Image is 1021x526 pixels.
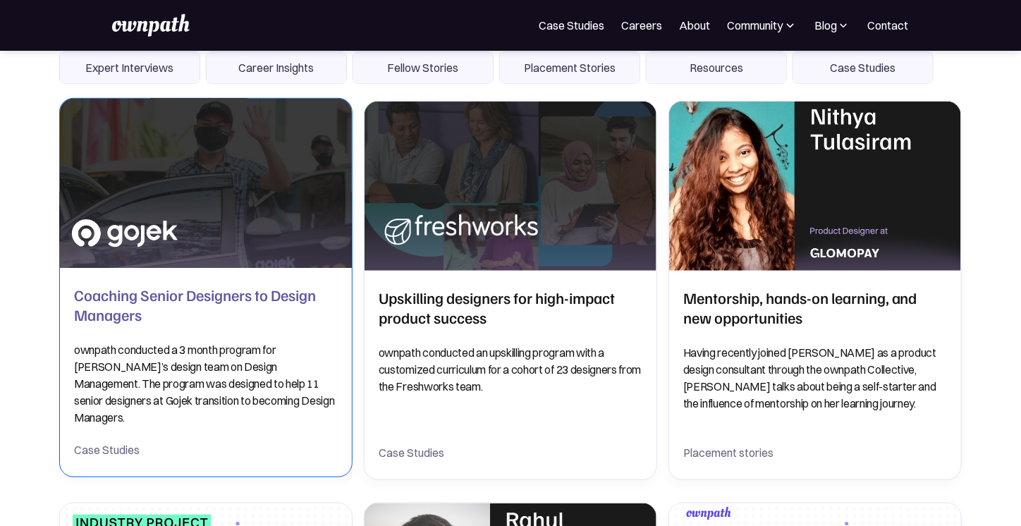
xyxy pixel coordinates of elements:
[683,288,947,327] h2: Mentorship, hands-on learning, and new opportunities
[206,51,347,84] div: 2 of 6
[53,94,359,272] img: Coaching Senior Designers to Design Managers
[793,52,933,83] span: Case Studies
[59,51,200,84] div: 1 of 6
[74,285,338,324] h2: Coaching Senior Designers to Design Managers
[59,98,353,477] a: Coaching Senior Designers to Design ManagersCoaching Senior Designers to Design Managersownpath c...
[379,344,642,395] p: ownpath conducted an upskilling program with a customized curriculum for a cohort of 23 designers...
[500,52,640,83] span: Placement Stories
[683,443,947,463] div: Placement stories
[669,102,961,271] img: Mentorship, hands-on learning, and new opportunities
[59,51,962,84] div: carousel
[683,344,947,412] p: Having recently joined [PERSON_NAME] as a product design consultant through the ownpath Collectiv...
[622,17,663,34] a: Careers
[728,17,797,34] div: Community
[379,288,642,327] h2: Upskilling designers for high-impact product success
[60,52,200,83] span: Expert Interviews
[668,101,962,480] a: Mentorship, hands-on learning, and new opportunitiesMentorship, hands-on learning, and new opport...
[646,51,787,84] div: 5 of 6
[364,101,657,480] a: Upskilling designers for high-impact product successUpskilling designers for high-impact product ...
[353,51,494,84] div: 3 of 6
[207,52,346,83] span: Career Insights
[728,17,783,34] div: Community
[74,440,338,460] div: Case Studies
[868,17,909,34] a: Contact
[365,102,656,271] img: Upskilling designers for high-impact product success
[74,341,338,426] p: ownpath conducted a 3 month program for [PERSON_NAME]’s design team on Design Management. The pro...
[680,17,711,34] a: About
[814,17,837,34] div: Blog
[353,52,493,83] span: Fellow Stories
[647,52,786,83] span: Resources
[814,17,851,34] div: Blog
[539,17,605,34] a: Case Studies
[499,51,640,84] div: 4 of 6
[793,51,934,84] div: 6 of 6
[379,443,642,463] div: Case Studies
